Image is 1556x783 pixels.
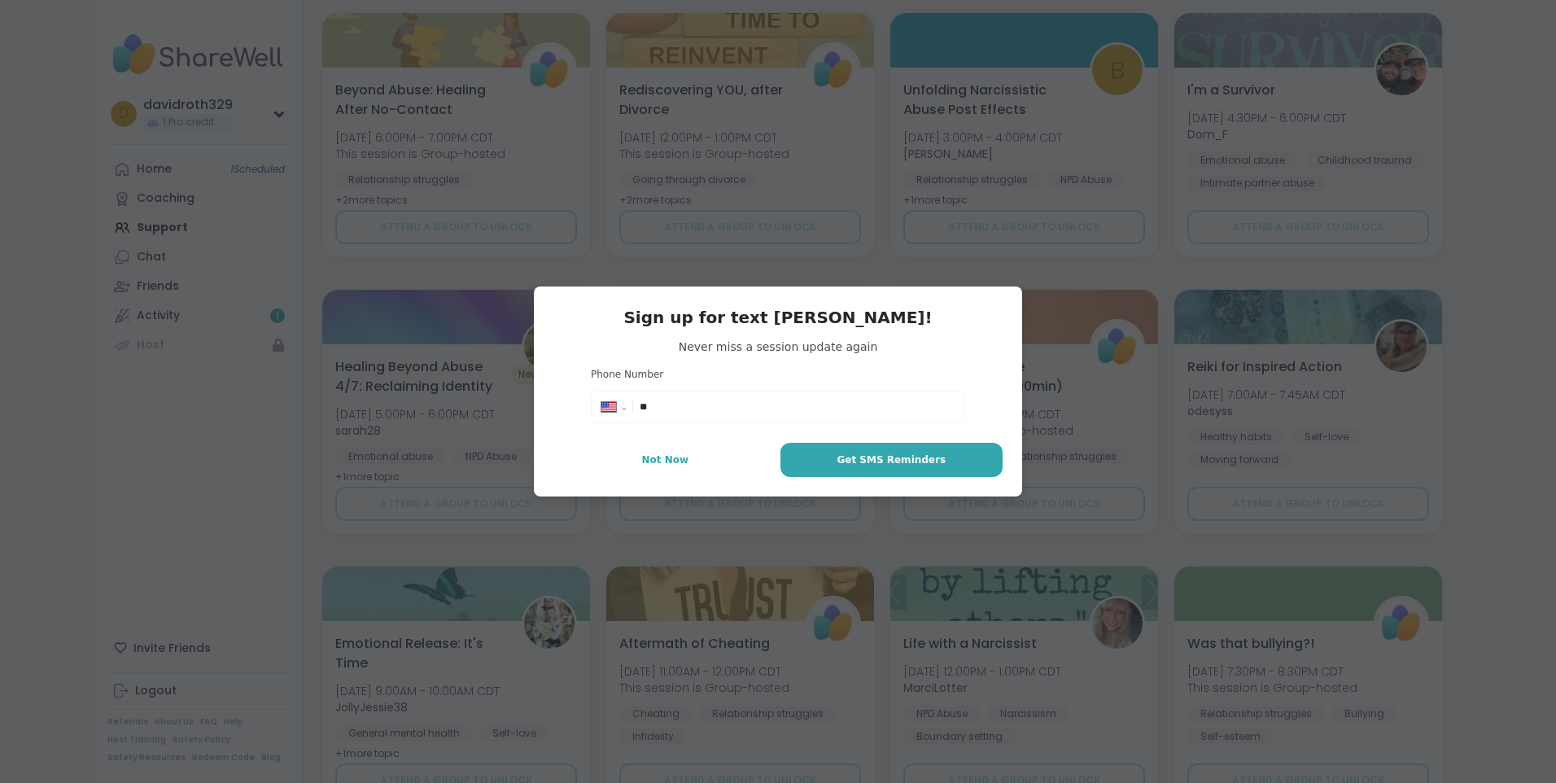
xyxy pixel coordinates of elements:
[553,443,777,477] button: Not Now
[780,443,1003,477] button: Get SMS Reminders
[591,368,965,382] h3: Phone Number
[553,306,1003,329] h3: Sign up for text [PERSON_NAME]!
[553,339,1003,355] span: Never miss a session update again
[641,453,688,467] span: Not Now
[837,453,946,467] span: Get SMS Reminders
